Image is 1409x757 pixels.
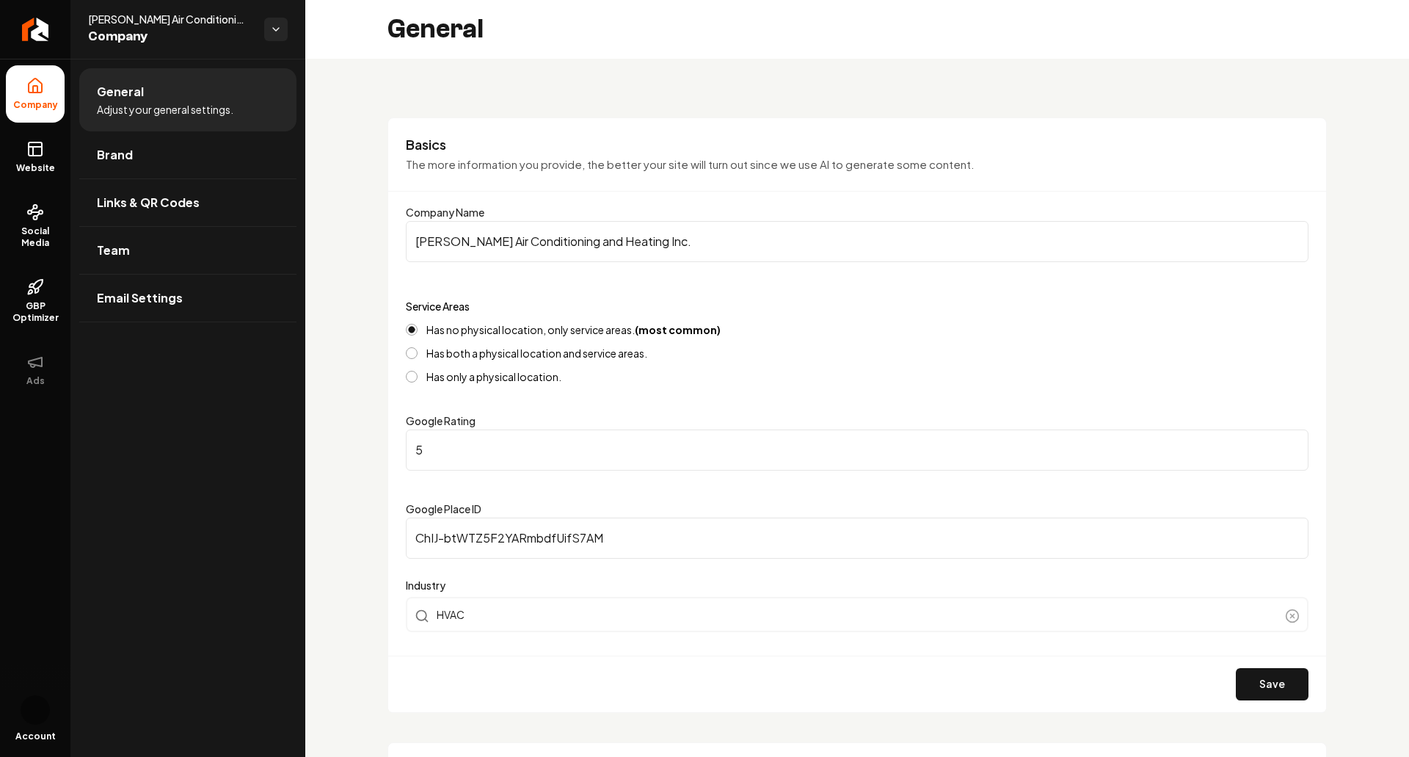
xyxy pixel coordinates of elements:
[22,18,49,41] img: Rebolt Logo
[15,731,56,742] span: Account
[97,242,130,259] span: Team
[6,341,65,399] button: Ads
[97,289,183,307] span: Email Settings
[6,128,65,186] a: Website
[6,300,65,324] span: GBP Optimizer
[6,267,65,336] a: GBP Optimizer
[21,695,50,725] button: Open user button
[97,102,233,117] span: Adjust your general settings.
[79,179,296,226] a: Links & QR Codes
[387,15,484,44] h2: General
[406,502,481,515] label: Google Place ID
[406,518,1308,559] input: Google Place ID
[635,323,721,336] strong: (most common)
[426,325,721,335] label: Has no physical location, only service areas.
[88,26,252,47] span: Company
[406,206,484,219] label: Company Name
[6,192,65,261] a: Social Media
[426,348,647,358] label: Has both a physical location and service areas.
[6,225,65,249] span: Social Media
[88,12,252,26] span: [PERSON_NAME] Air Conditioning and Heating Inc.
[406,576,1308,594] label: Industry
[79,275,296,322] a: Email Settings
[406,221,1308,262] input: Company Name
[1236,668,1308,700] button: Save
[97,146,133,164] span: Brand
[406,414,476,427] label: Google Rating
[97,194,200,211] span: Links & QR Codes
[21,695,50,725] img: Sagar Soni
[79,131,296,178] a: Brand
[406,156,1308,173] p: The more information you provide, the better your site will turn out since we use AI to generate ...
[10,162,61,174] span: Website
[406,136,1308,153] h3: Basics
[21,375,51,387] span: Ads
[7,99,64,111] span: Company
[97,83,144,101] span: General
[406,300,470,313] label: Service Areas
[79,227,296,274] a: Team
[406,430,1308,471] input: Google Rating
[426,372,561,382] label: Has only a physical location.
